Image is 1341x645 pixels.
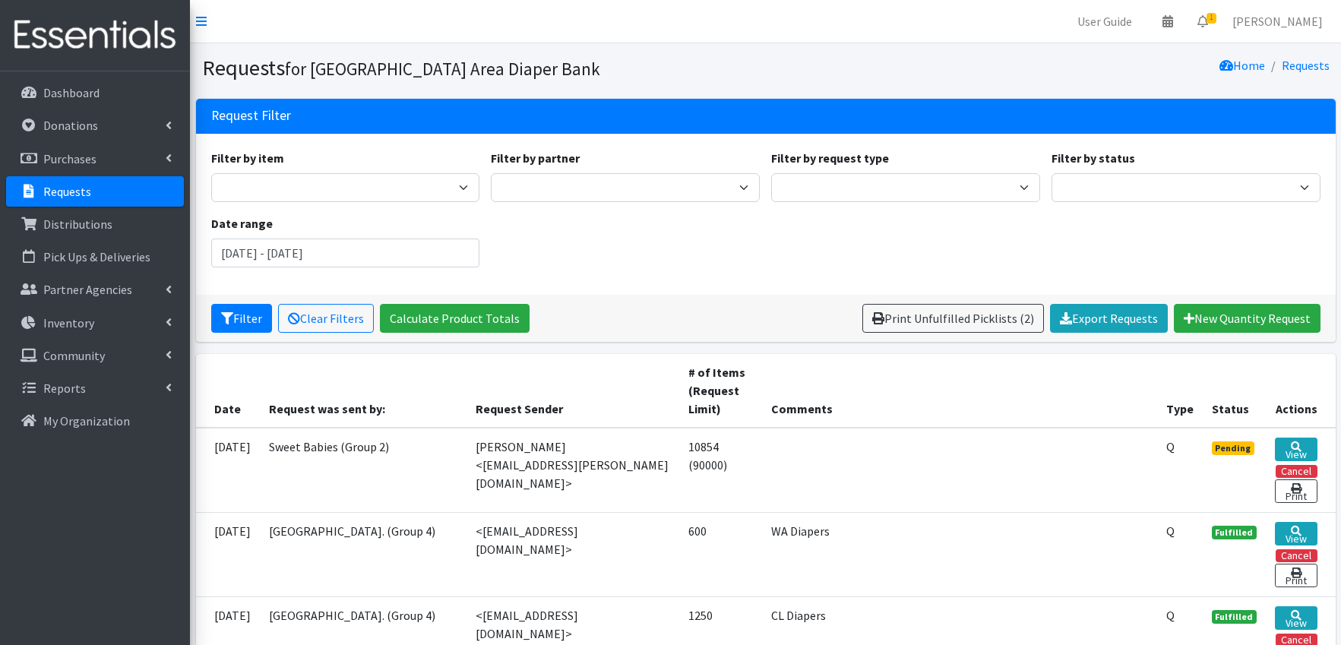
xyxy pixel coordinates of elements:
th: Status [1203,354,1267,428]
label: Date range [211,214,273,232]
td: WA Diapers [762,512,1156,596]
p: Requests [43,184,91,199]
a: My Organization [6,406,184,436]
td: [DATE] [196,512,260,596]
a: New Quantity Request [1174,304,1320,333]
span: Fulfilled [1212,610,1257,624]
span: Pending [1212,441,1255,455]
p: Donations [43,118,98,133]
h1: Requests [202,55,761,81]
a: Export Requests [1050,304,1168,333]
span: Fulfilled [1212,526,1257,539]
a: Partner Agencies [6,274,184,305]
a: Distributions [6,209,184,239]
td: [PERSON_NAME] <[EMAIL_ADDRESS][PERSON_NAME][DOMAIN_NAME]> [467,428,679,513]
a: Donations [6,110,184,141]
button: Filter [211,304,272,333]
td: [DATE] [196,428,260,513]
a: Home [1219,58,1265,73]
th: Type [1157,354,1203,428]
a: Print [1275,479,1317,503]
img: HumanEssentials [6,10,184,61]
th: Request was sent by: [260,354,467,428]
a: Requests [1282,58,1330,73]
p: Partner Agencies [43,282,132,297]
h3: Request Filter [211,108,291,124]
p: Inventory [43,315,94,330]
a: Reports [6,373,184,403]
td: 10854 (90000) [679,428,763,513]
label: Filter by request type [771,149,889,167]
a: Pick Ups & Deliveries [6,242,184,272]
p: My Organization [43,413,130,428]
small: for [GEOGRAPHIC_DATA] Area Diaper Bank [285,58,600,80]
a: [PERSON_NAME] [1220,6,1335,36]
label: Filter by partner [491,149,580,167]
th: # of Items (Request Limit) [679,354,763,428]
p: Distributions [43,217,112,232]
td: Sweet Babies (Group 2) [260,428,467,513]
a: Dashboard [6,77,184,108]
label: Filter by item [211,149,284,167]
p: Reports [43,381,86,396]
a: Print Unfulfilled Picklists (2) [862,304,1044,333]
p: Purchases [43,151,96,166]
a: Calculate Product Totals [380,304,530,333]
th: Date [196,354,260,428]
td: 600 [679,512,763,596]
a: Purchases [6,144,184,174]
a: Community [6,340,184,371]
p: Dashboard [43,85,100,100]
a: User Guide [1065,6,1144,36]
p: Pick Ups & Deliveries [43,249,150,264]
th: Actions [1266,354,1335,428]
button: Cancel [1276,465,1317,478]
a: Print [1275,564,1317,587]
abbr: Quantity [1166,608,1175,623]
td: [GEOGRAPHIC_DATA]. (Group 4) [260,512,467,596]
button: Cancel [1276,549,1317,562]
a: Inventory [6,308,184,338]
a: View [1275,522,1317,545]
a: Requests [6,176,184,207]
th: Comments [762,354,1156,428]
span: 1 [1207,13,1216,24]
abbr: Quantity [1166,439,1175,454]
a: Clear Filters [278,304,374,333]
input: January 1, 2011 - December 31, 2011 [211,239,480,267]
a: View [1275,606,1317,630]
th: Request Sender [467,354,679,428]
a: View [1275,438,1317,461]
abbr: Quantity [1166,523,1175,539]
td: <[EMAIL_ADDRESS][DOMAIN_NAME]> [467,512,679,596]
a: 1 [1185,6,1220,36]
label: Filter by status [1052,149,1135,167]
p: Community [43,348,105,363]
